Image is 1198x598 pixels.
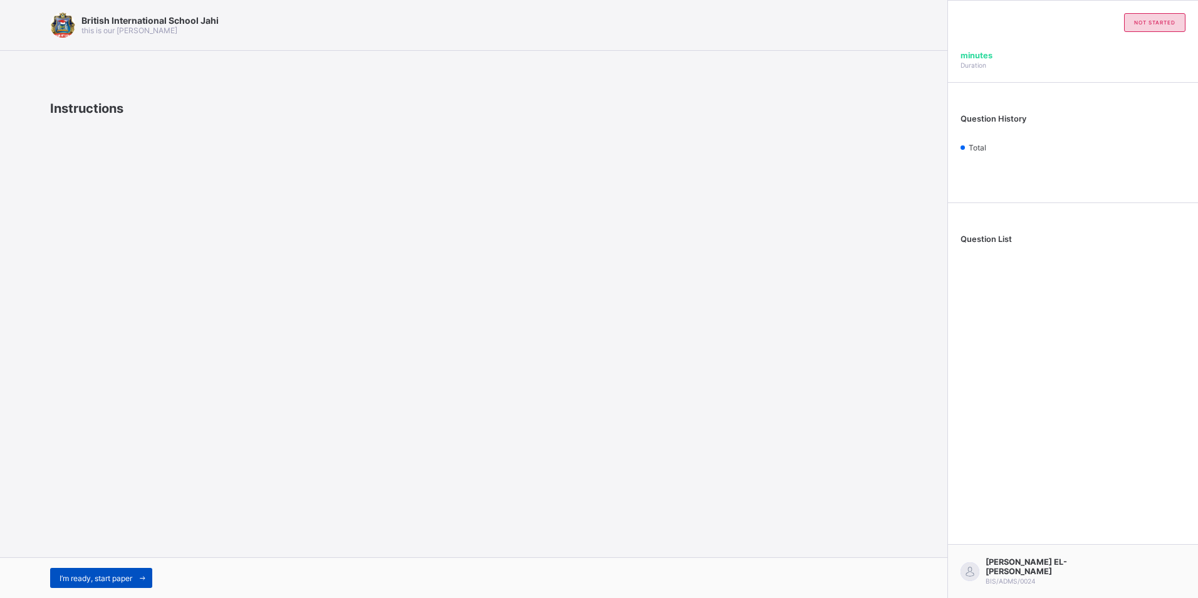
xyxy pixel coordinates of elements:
span: minutes [961,51,992,60]
span: I’m ready, start paper [60,574,132,583]
span: Duration [961,61,986,69]
span: Total [969,143,986,152]
span: British International School Jahi [81,15,219,26]
span: Question List [961,234,1012,244]
span: not started [1134,19,1175,26]
span: Question History [961,114,1026,123]
span: this is our [PERSON_NAME] [81,26,177,35]
span: Instructions [50,101,123,116]
span: BIS/ADMS/0024 [986,577,1036,585]
span: [PERSON_NAME] EL-[PERSON_NAME] [986,557,1095,576]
